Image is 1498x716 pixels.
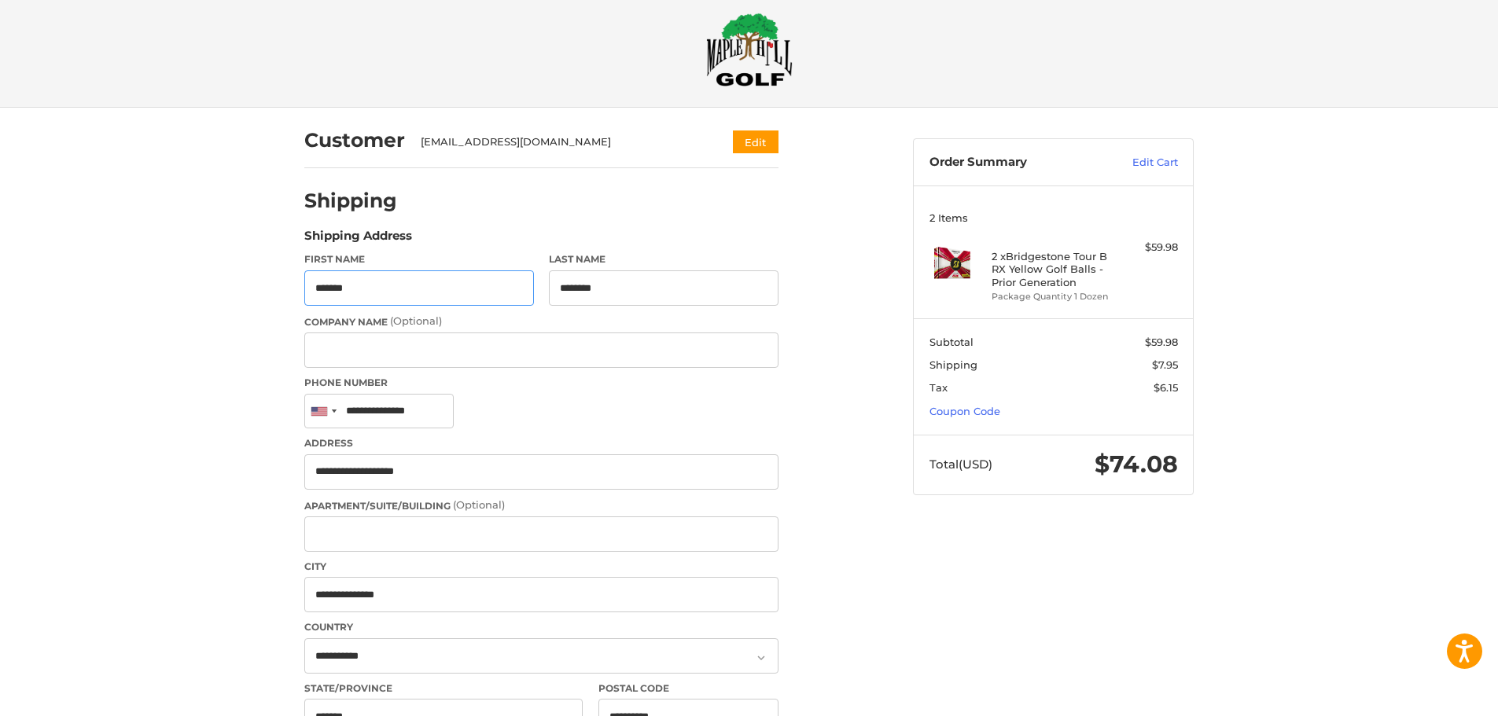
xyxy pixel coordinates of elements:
[304,681,583,696] label: State/Province
[992,290,1112,303] li: Package Quantity 1 Dozen
[598,681,779,696] label: Postal Code
[1099,155,1178,171] a: Edit Cart
[706,13,793,86] img: Maple Hill Golf
[1095,450,1178,479] span: $74.08
[929,155,1099,171] h3: Order Summary
[421,134,703,150] div: [EMAIL_ADDRESS][DOMAIN_NAME]
[929,457,992,472] span: Total (USD)
[1154,381,1178,394] span: $6.15
[453,498,505,511] small: (Optional)
[305,395,341,428] div: United States: +1
[733,130,778,153] button: Edit
[304,498,778,513] label: Apartment/Suite/Building
[304,128,405,152] h2: Customer
[304,314,778,329] label: Company Name
[929,336,974,348] span: Subtotal
[304,376,778,390] label: Phone Number
[304,189,397,213] h2: Shipping
[929,358,977,371] span: Shipping
[304,227,412,252] legend: Shipping Address
[992,250,1112,288] h4: 2 x Bridgestone Tour B RX Yellow Golf Balls - Prior Generation
[549,252,778,266] label: Last Name
[304,436,778,450] label: Address
[304,252,534,266] label: First Name
[1145,336,1178,348] span: $59.98
[304,620,778,634] label: Country
[1116,240,1178,255] div: $59.98
[929,405,1000,417] a: Coupon Code
[304,560,778,574] label: City
[929,211,1178,224] h3: 2 Items
[1152,358,1178,371] span: $7.95
[390,314,442,327] small: (Optional)
[929,381,948,394] span: Tax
